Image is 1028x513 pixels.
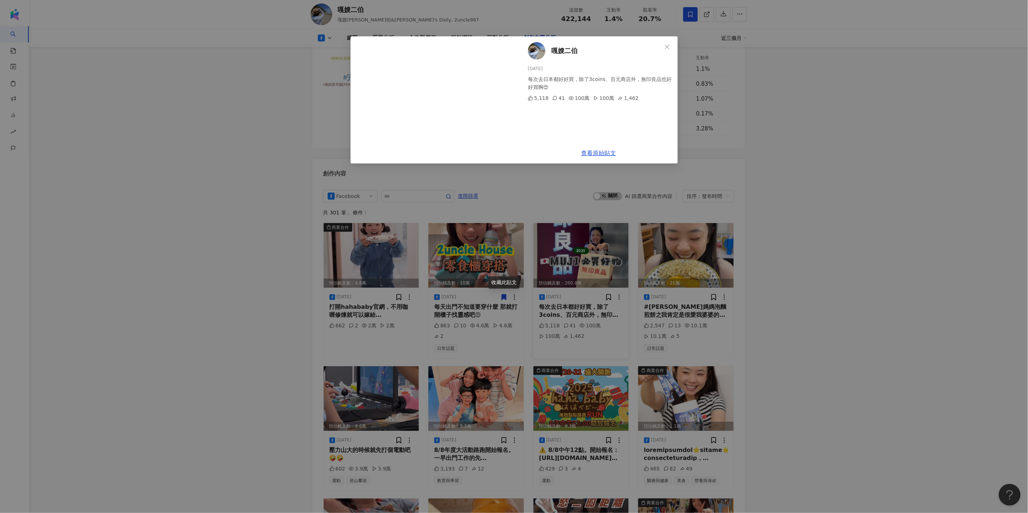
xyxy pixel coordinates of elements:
span: close [664,44,670,50]
div: 收藏此貼文 [488,276,520,289]
div: 1,462 [618,94,639,102]
div: 每次去日本都好好買，除了3coins、百元商店外，無印良品也好好買啊😍 [528,75,672,91]
div: 100萬 [568,94,589,102]
div: 100萬 [593,94,614,102]
div: [DATE] [528,65,672,72]
span: 嘎嫂二伯 [551,46,577,56]
button: Close [660,40,675,54]
a: KOL Avatar嘎嫂二伯 [528,42,662,60]
img: KOL Avatar [528,42,545,60]
a: 查看原始貼文 [581,150,616,157]
div: 41 [552,94,565,102]
div: 5,118 [528,94,549,102]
